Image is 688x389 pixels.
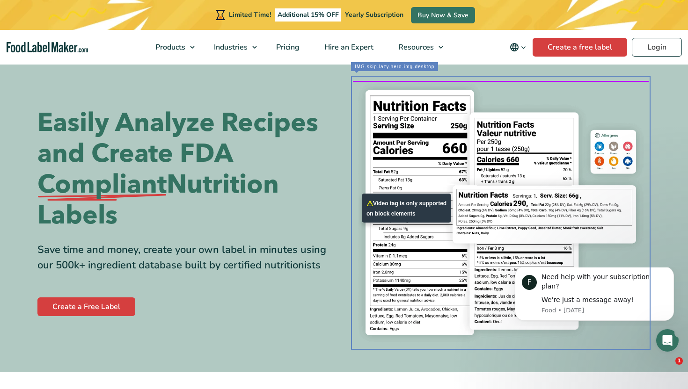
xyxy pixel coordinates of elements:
[632,38,682,57] a: Login
[37,242,337,273] div: Save time and money, create your own label in minutes using our 500k+ ingredient database built b...
[362,194,451,223] div: Video tag is only supported on block elements
[312,30,384,65] a: Hire an Expert
[275,8,341,22] span: Additional 15% OFF
[386,30,448,65] a: Resources
[501,267,688,354] iframe: Intercom notifications message
[675,357,683,365] span: 1
[411,7,475,23] a: Buy Now & Save
[143,30,199,65] a: Products
[37,169,167,200] span: Compliant
[264,30,310,65] a: Pricing
[41,28,166,37] div: We're just a message away!
[153,42,186,52] span: Products
[503,38,533,57] button: Change language
[273,42,300,52] span: Pricing
[395,42,435,52] span: Resources
[202,30,262,65] a: Industries
[345,10,403,19] span: Yearly Subscription
[41,39,166,47] p: Message from Food, sent 2d ago
[656,329,679,352] iframe: Intercom live chat
[37,297,135,316] a: Create a Free Label
[37,108,337,231] h1: Easily Analyze Recipes and Create FDA Nutrition Labels
[211,42,249,52] span: Industries
[41,5,166,23] div: Need help with your subscription plan?
[41,5,166,37] div: Message content
[366,200,373,208] span: ⚠
[229,10,271,19] span: Limited Time!
[21,7,36,22] div: Profile image for Food
[7,42,88,53] a: Food Label Maker homepage
[533,38,627,57] a: Create a free label
[322,42,374,52] span: Hire an Expert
